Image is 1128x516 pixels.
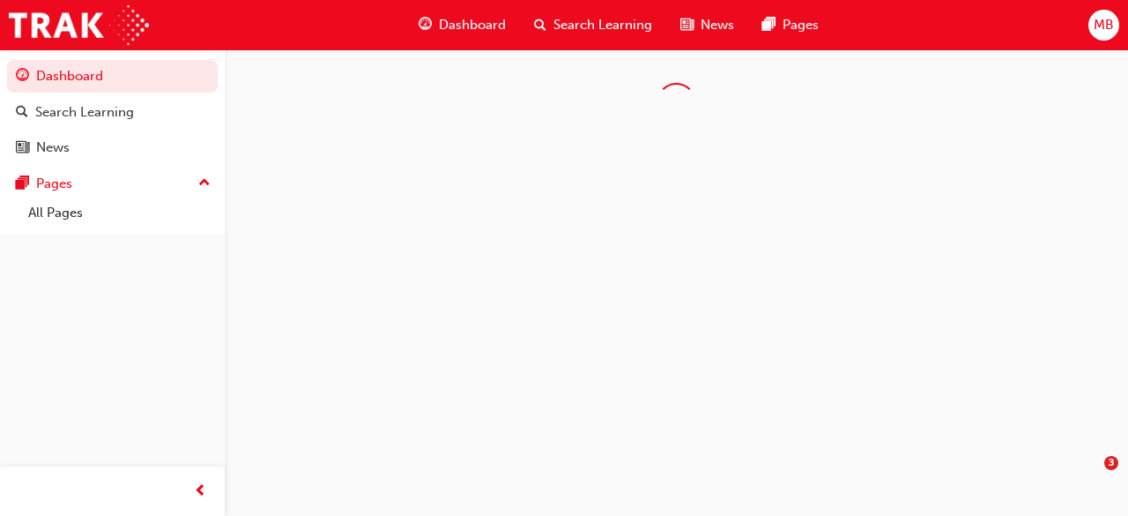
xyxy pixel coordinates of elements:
img: Trak [9,5,149,45]
a: Dashboard [7,60,218,93]
button: Pages [7,168,218,200]
button: MB [1088,10,1119,41]
iframe: Intercom live chat [1068,456,1110,498]
span: guage-icon [16,69,29,85]
div: News [36,138,70,158]
span: search-icon [16,105,28,121]
span: news-icon [16,140,29,156]
a: All Pages [21,199,218,227]
button: DashboardSearch LearningNews [7,56,218,168]
span: Pages [783,15,819,35]
a: search-iconSearch Learning [520,7,666,43]
span: search-icon [534,14,546,36]
span: prev-icon [194,481,207,503]
span: news-icon [680,14,694,36]
span: guage-icon [419,14,432,36]
span: MB [1094,15,1114,35]
div: Search Learning [35,102,134,123]
a: news-iconNews [666,7,748,43]
span: 3 [1104,456,1118,470]
a: guage-iconDashboard [404,7,520,43]
a: News [7,131,218,164]
a: pages-iconPages [748,7,833,43]
div: Pages [36,174,72,194]
span: pages-icon [16,176,29,192]
span: up-icon [198,172,211,195]
span: Search Learning [553,15,652,35]
span: Dashboard [439,15,506,35]
span: News [701,15,734,35]
span: pages-icon [762,14,775,36]
a: Search Learning [7,96,218,129]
